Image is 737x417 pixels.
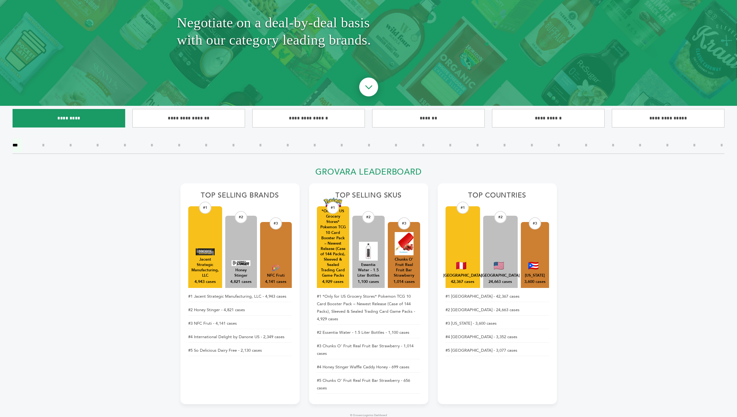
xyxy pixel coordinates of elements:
div: 1,100 cases [358,279,379,285]
div: #3 [529,217,541,230]
div: #2 [362,211,375,223]
div: *Only for US Grocery Stores* Pokemon TCG 10 Card Booster Pack – Newest Release (Case of 144 Packs... [320,208,346,278]
div: Jacent Strategic Manufacturing, LLC [191,257,219,278]
div: 1,014 cases [393,279,415,285]
img: ourBrandsHeroArrow.png [352,71,385,105]
h2: Top Selling Brands [188,191,292,203]
div: 24,663 cases [489,279,512,285]
div: #1 [199,202,211,214]
div: Essentia Water - 1.5 Liter Bottles [355,262,382,278]
img: Honey Stinger [232,260,250,266]
img: United States Flag [494,262,504,269]
li: #4 Honey Stinger Waffle Caddy Honey - 699 cases [317,362,420,373]
li: #3 [US_STATE] - 3,600 cases [446,318,549,329]
div: 42,367 cases [451,279,474,285]
div: #3 [398,217,410,230]
h2: Grovara Leaderboard [180,167,557,181]
div: #1 [457,202,469,214]
li: #5 [GEOGRAPHIC_DATA] - 3,077 cases [446,345,549,356]
img: Chunks O' Fruit Real Fruit Bar Strawberry [395,232,414,255]
div: #1 [327,202,339,214]
li: #5 So Delicious Dairy Free - 2,130 cases [188,345,292,356]
img: Puerto Rico Flag [528,262,538,269]
div: 4,141 cases [265,279,286,285]
img: Essentia Water - 1.5 Liter Bottles [359,242,378,261]
div: United States [481,273,520,278]
img: Jacent Strategic Manufacturing, LLC [196,248,215,255]
div: NFC Fruti [267,273,285,278]
div: 4,943 cases [195,279,216,285]
h2: Top Selling SKUs [317,191,420,203]
li: #2 [GEOGRAPHIC_DATA] - 24,663 cases [446,305,549,316]
li: #5 Chunks O' Fruit Real Fruit Bar Strawberry - 656 cases [317,375,420,394]
div: Honey Stinger [228,268,254,278]
li: #1 *Only for US Grocery Stores* Pokemon TCG 10 Card Booster Pack – Newest Release (Case of 144 Pa... [317,291,420,325]
li: #3 NFC Fruti - 4,141 cases [188,318,292,329]
li: #3 Chunks O' Fruit Real Fruit Bar Strawberry - 1,014 cases [317,341,420,359]
img: NFC Fruti [266,264,285,271]
div: 4,929 cases [322,279,344,285]
div: Puerto Rico [525,273,545,278]
li: #4 [GEOGRAPHIC_DATA] - 3,352 cases [446,332,549,343]
li: #2 Honey Stinger - 4,821 cases [188,305,292,316]
li: #1 [GEOGRAPHIC_DATA] - 42,367 cases [446,291,549,302]
div: #2 [235,211,247,223]
h2: Top Countries [446,191,549,203]
img: *Only for US Grocery Stores* Pokemon TCG 10 Card Booster Pack – Newest Release (Case of 144 Packs... [323,198,342,207]
div: Peru [443,273,482,278]
div: #2 [494,211,506,223]
img: Peru Flag [456,262,466,269]
li: #1 Jacent Strategic Manufacturing, LLC - 4,943 cases [188,291,292,302]
li: #2 Essentia Water - 1.5 Liter Bottles - 1,100 cases [317,327,420,338]
div: #3 [270,217,282,230]
div: 4,821 cases [230,279,252,285]
div: 3,600 cases [524,279,546,285]
div: Chunks O' Fruit Real Fruit Bar Strawberry [391,257,417,278]
li: #4 International Delight by Danone US - 2,349 cases [188,332,292,343]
